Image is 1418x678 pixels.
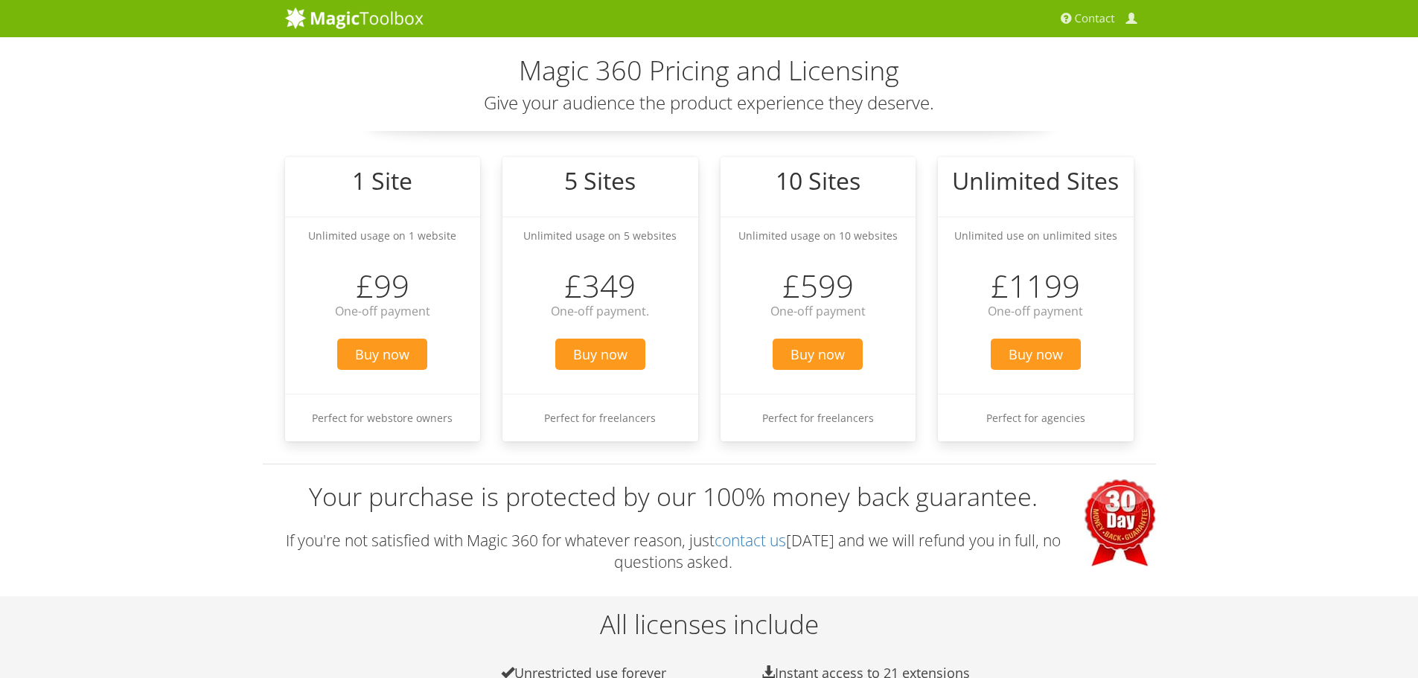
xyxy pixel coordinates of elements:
a: contact us [715,530,786,551]
h3: £349 [502,269,698,303]
span: Buy now [991,339,1081,370]
h3: £599 [721,269,916,303]
span: One-off payment [988,303,1083,319]
li: Unlimited usage on 1 website [285,217,481,254]
img: MagicToolbox.com - Image tools for your website [285,7,424,29]
li: Unlimited usage on 10 websites [721,217,916,254]
big: Unlimited Sites [952,164,1119,196]
li: Unlimited use on unlimited sites [938,217,1134,254]
li: Perfect for freelancers [502,394,698,441]
span: Buy now [773,339,863,370]
h2: All licenses include [263,610,1156,639]
h3: £1199 [938,269,1134,303]
li: Unlimited usage on 5 websites [502,217,698,254]
h3: £99 [285,269,481,303]
big: 10 Sites [776,164,860,196]
h3: Your purchase is protected by our 100% money back guarantee. [263,479,1156,515]
h3: Give your audience the product experience they deserve. [285,93,1134,112]
span: Contact [1075,11,1115,26]
span: One-off payment. [551,303,649,319]
span: One-off payment [335,303,430,319]
li: Perfect for webstore owners [285,394,481,441]
h2: Magic 360 Pricing and Licensing [285,56,1134,86]
li: Perfect for agencies [938,394,1134,441]
big: 5 Sites [564,164,636,196]
big: 1 Site [352,164,412,196]
span: One-off payment [770,303,866,319]
li: Perfect for freelancers [721,394,916,441]
span: Buy now [337,339,427,370]
img: 30 days money-back guarantee [1085,479,1156,566]
p: If you're not satisfied with Magic 360 for whatever reason, just [DATE] and we will refund you in... [263,530,1156,574]
span: Buy now [555,339,645,370]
